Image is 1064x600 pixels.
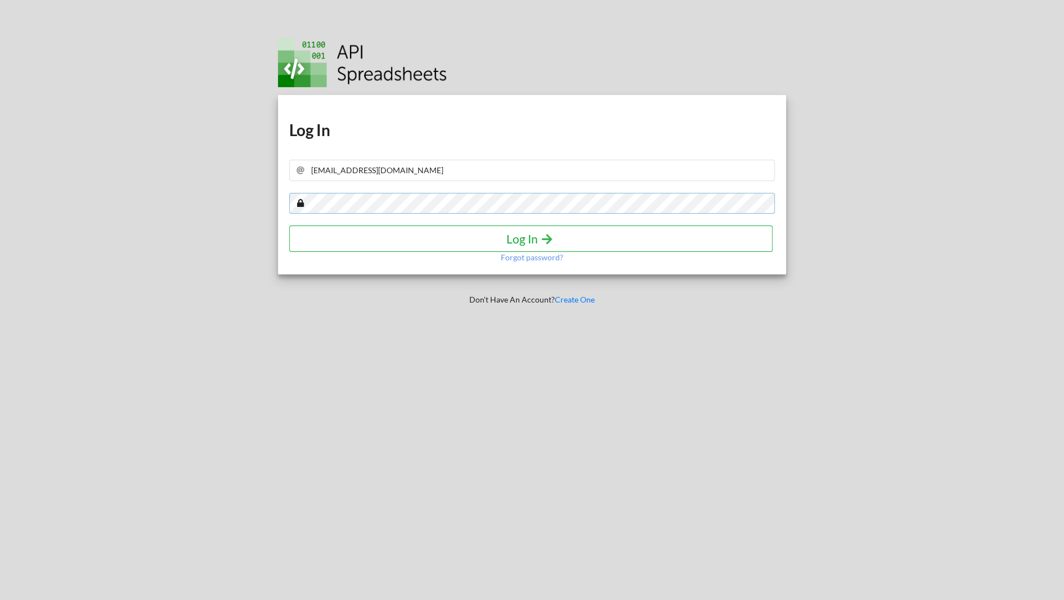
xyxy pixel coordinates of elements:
[289,120,775,140] h1: Log In
[289,225,773,252] button: Log In
[278,38,447,87] img: Logo.png
[555,295,595,304] a: Create One
[501,252,563,263] p: Forgot password?
[289,160,775,181] input: Your Email
[270,294,794,305] p: Don't Have An Account?
[301,232,761,246] h4: Log In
